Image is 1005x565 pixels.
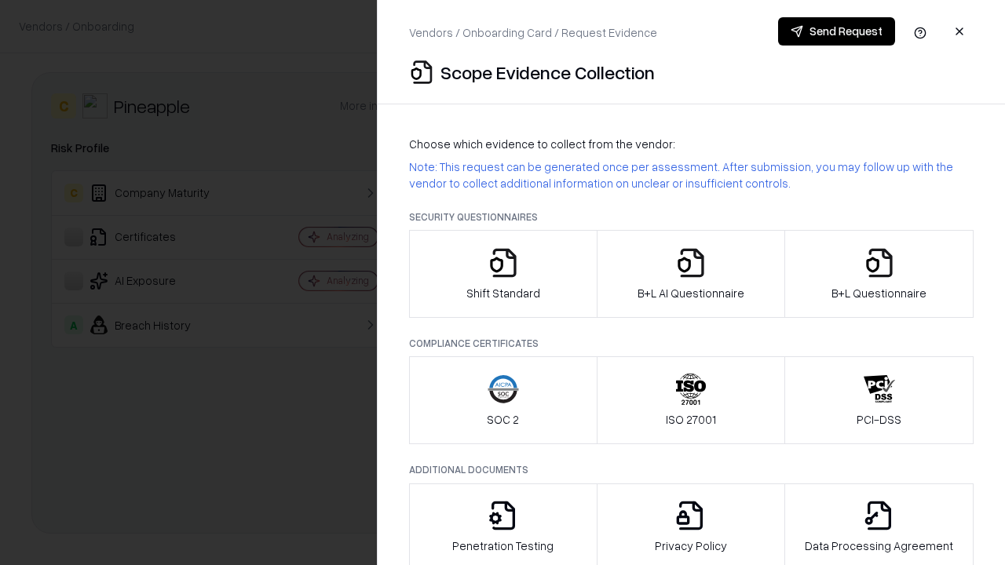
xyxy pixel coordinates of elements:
button: SOC 2 [409,356,598,444]
p: B+L AI Questionnaire [638,285,744,301]
button: B+L Questionnaire [784,230,974,318]
p: Privacy Policy [655,538,727,554]
p: SOC 2 [487,411,519,428]
p: Compliance Certificates [409,337,974,350]
button: Shift Standard [409,230,598,318]
p: Shift Standard [466,285,540,301]
button: B+L AI Questionnaire [597,230,786,318]
p: Vendors / Onboarding Card / Request Evidence [409,24,657,41]
p: Note: This request can be generated once per assessment. After submission, you may follow up with... [409,159,974,191]
p: Scope Evidence Collection [440,60,655,85]
p: B+L Questionnaire [831,285,926,301]
button: ISO 27001 [597,356,786,444]
p: PCI-DSS [857,411,901,428]
p: ISO 27001 [666,411,716,428]
p: Additional Documents [409,463,974,476]
button: PCI-DSS [784,356,974,444]
p: Choose which evidence to collect from the vendor: [409,136,974,152]
p: Penetration Testing [452,538,554,554]
button: Send Request [778,17,895,46]
p: Security Questionnaires [409,210,974,224]
p: Data Processing Agreement [805,538,953,554]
